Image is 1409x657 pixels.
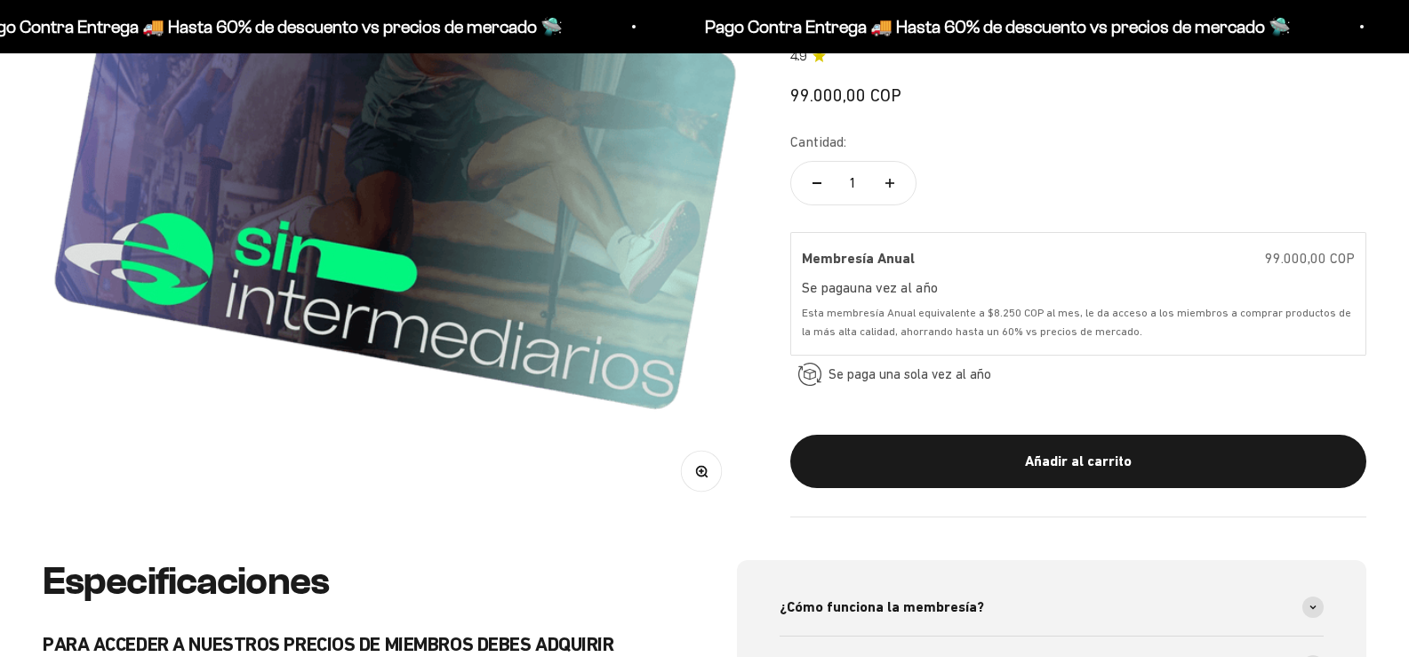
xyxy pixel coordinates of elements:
[790,46,1366,66] a: 4.94.9 de 5.0 estrellas
[780,596,984,619] span: ¿Cómo funciona la membresía?
[790,46,807,66] span: 4.9
[850,279,938,295] label: una vez al año
[790,85,901,105] span: 99.000,00 COP
[864,161,916,204] button: Aumentar cantidad
[802,247,915,270] label: Membresía Anual
[790,435,1366,488] button: Añadir al carrito
[826,450,1331,473] div: Añadir al carrito
[1265,250,1355,266] span: 99.000,00 COP
[780,578,1325,637] summary: ¿Cómo funciona la membresía?
[703,12,1289,41] p: Pago Contra Entrega 🚚 Hasta 60% de descuento vs precios de mercado 🛸
[43,560,673,603] h2: Especificaciones
[802,304,1355,341] div: Esta membresía Anual equivalente a $8.250 COP al mes, le da acceso a los miembros a comprar produ...
[802,279,850,295] label: Se paga
[790,131,846,154] label: Cantidad:
[791,161,843,204] button: Reducir cantidad
[829,364,991,385] span: Se paga una sola vez al año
